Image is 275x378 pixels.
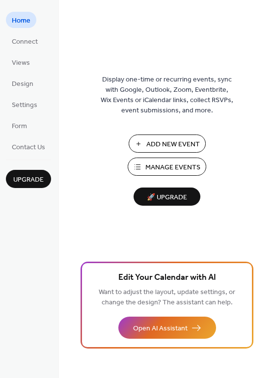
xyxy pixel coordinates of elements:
[101,75,233,116] span: Display one-time or recurring events, sync with Google, Outlook, Zoom, Eventbrite, Wix Events or ...
[6,170,51,188] button: Upgrade
[145,162,200,173] span: Manage Events
[12,142,45,153] span: Contact Us
[13,175,44,185] span: Upgrade
[129,135,206,153] button: Add New Event
[6,54,36,70] a: Views
[139,191,194,204] span: 🚀 Upgrade
[6,33,44,49] a: Connect
[6,12,36,28] a: Home
[12,121,27,132] span: Form
[12,100,37,110] span: Settings
[12,16,30,26] span: Home
[6,75,39,91] a: Design
[118,271,216,285] span: Edit Your Calendar with AI
[6,138,51,155] a: Contact Us
[128,158,206,176] button: Manage Events
[133,324,188,334] span: Open AI Assistant
[99,286,235,309] span: Want to adjust the layout, update settings, or change the design? The assistant can help.
[6,117,33,134] a: Form
[12,79,33,89] span: Design
[118,317,216,339] button: Open AI Assistant
[134,188,200,206] button: 🚀 Upgrade
[146,139,200,150] span: Add New Event
[12,37,38,47] span: Connect
[12,58,30,68] span: Views
[6,96,43,112] a: Settings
